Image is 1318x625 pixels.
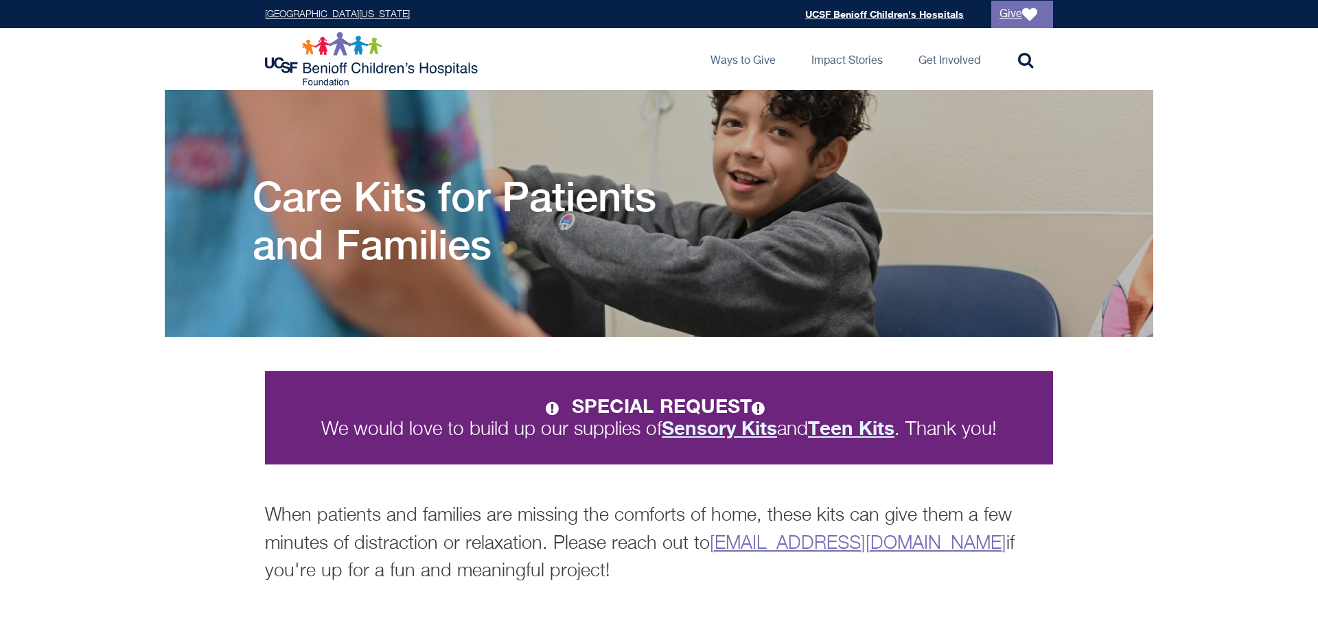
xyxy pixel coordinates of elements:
[808,416,894,439] strong: Teen Kits
[907,28,991,90] a: Get Involved
[265,10,410,19] a: [GEOGRAPHIC_DATA][US_STATE]
[662,420,777,439] a: Sensory Kits
[265,502,1053,586] p: When patients and families are missing the comforts of home, these kits can give them a few minut...
[805,8,964,20] a: UCSF Benioff Children's Hospitals
[991,1,1053,28] a: Give
[253,172,719,268] h1: Care Kits for Patients and Families
[710,534,1006,553] a: [EMAIL_ADDRESS][DOMAIN_NAME]
[572,394,772,417] strong: SPECIAL REQUEST
[700,28,787,90] a: Ways to Give
[662,416,777,439] strong: Sensory Kits
[800,28,894,90] a: Impact Stories
[808,420,894,439] a: Teen Kits
[265,32,481,86] img: Logo for UCSF Benioff Children's Hospitals Foundation
[290,396,1028,440] p: We would love to build up our supplies of and . Thank you!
